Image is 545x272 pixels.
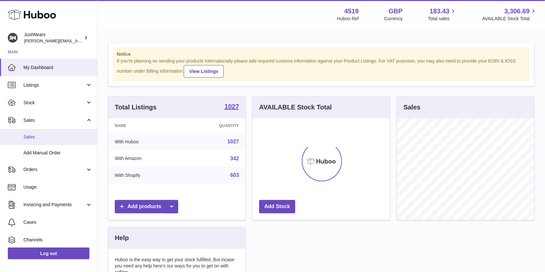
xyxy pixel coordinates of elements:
[404,103,420,112] h3: Sales
[259,200,295,213] a: Add Stock
[115,103,157,112] h3: Total Listings
[428,7,457,22] a: 183.43 Total sales
[482,16,537,22] span: AVAILABLE Stock Total
[24,38,130,43] span: [PERSON_NAME][EMAIL_ADDRESS][DOMAIN_NAME]
[430,7,449,16] span: 183.43
[23,117,86,123] span: Sales
[8,248,89,259] a: Log out
[230,172,239,178] a: 603
[428,16,457,22] span: Total sales
[384,16,403,22] div: Currency
[230,156,239,161] a: 342
[227,139,239,144] a: 1027
[23,64,92,71] span: My Dashboard
[23,237,92,243] span: Channels
[183,118,246,133] th: Quantity
[259,103,332,112] h3: AVAILABLE Stock Total
[23,202,86,208] span: Invoicing and Payments
[108,133,183,150] td: With Huboo
[23,134,92,140] span: Sales
[23,184,92,190] span: Usage
[23,150,92,156] span: Add Manual Order
[24,32,83,44] div: JustWears
[225,103,239,111] a: 1027
[117,58,526,78] div: If you're planning on sending your products internationally please add required customs informati...
[8,33,18,43] img: josh@just-wears.com
[184,65,224,78] a: View Listings
[23,100,86,106] span: Stock
[117,51,526,57] strong: Notice
[389,7,403,16] strong: GBP
[115,200,178,213] a: Add products
[23,219,92,225] span: Cases
[23,166,86,173] span: Orders
[344,7,359,16] strong: 4519
[108,167,183,184] td: With Shopify
[482,7,537,22] a: 3,306.69 AVAILABLE Stock Total
[504,7,530,16] span: 3,306.69
[115,234,129,242] h3: Help
[108,118,183,133] th: Name
[108,150,183,167] td: With Amazon
[23,82,86,88] span: Listings
[225,103,239,110] strong: 1027
[337,16,359,22] div: Huboo Ref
